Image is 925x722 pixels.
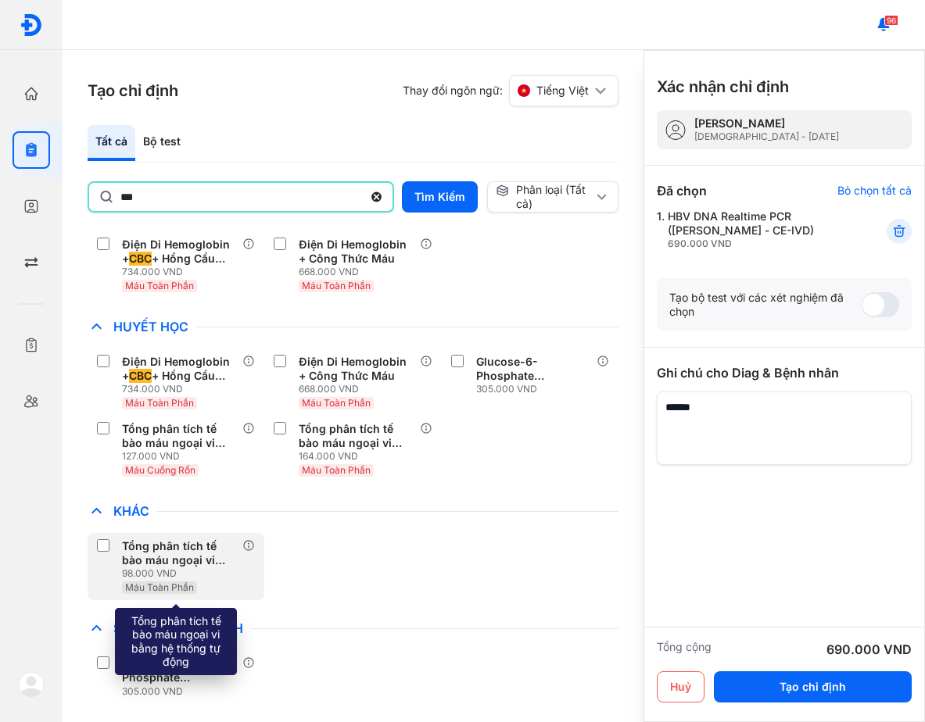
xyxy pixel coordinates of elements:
[302,464,371,476] span: Máu Toàn Phần
[826,640,912,659] div: 690.000 VND
[668,238,848,250] div: 690.000 VND
[122,567,242,580] div: 98.000 VND
[884,15,898,26] span: 96
[669,291,862,319] div: Tạo bộ test với các xét nghiệm đã chọn
[129,252,152,266] span: CBC
[125,464,195,476] span: Máu Cuống Rốn
[694,130,839,143] div: [DEMOGRAPHIC_DATA] - [DATE]
[19,672,44,697] img: logo
[88,80,178,102] h3: Tạo chỉ định
[20,13,43,37] img: logo
[106,620,251,636] span: Sàng Lọc Tiền Sinh
[714,671,912,702] button: Tạo chỉ định
[299,383,419,395] div: 668.000 VND
[88,125,135,161] div: Tất cả
[299,450,419,463] div: 164.000 VND
[122,355,236,383] div: Điện Di Hemoglobin + + Hồng Cầu Lưới
[657,209,848,250] div: 1.
[402,181,478,213] button: Tìm Kiếm
[657,671,705,702] button: Huỷ
[657,76,789,98] h3: Xác nhận chỉ định
[135,125,188,161] div: Bộ test
[122,383,242,395] div: 734.000 VND
[122,539,236,567] div: Tổng phân tích tế bào máu ngoại vi bằng hệ thống tự động
[476,355,590,383] div: Glucose-6-Phosphate Dehydrogenase (G6PD) + Công Thức Máu
[536,84,589,98] span: Tiếng Việt
[125,280,194,291] span: Máu Toàn Phần
[657,363,912,382] div: Ghi chú cho Diag & Bệnh nhân
[299,266,419,278] div: 668.000 VND
[122,656,236,684] div: Glucose-6-Phosphate Dehydrogenase (G6PD) + Công Thức Máu
[122,238,236,266] div: Điện Di Hemoglobin + + Hồng Cầu Lưới
[299,238,413,266] div: Điện Di Hemoglobin + Công Thức Máu
[122,685,242,698] div: 305.000 VND
[694,116,839,130] div: [PERSON_NAME]
[122,266,242,278] div: 734.000 VND
[657,640,712,659] div: Tổng cộng
[837,184,912,198] div: Bỏ chọn tất cả
[496,183,593,211] div: Phân loại (Tất cả)
[403,75,618,106] div: Thay đổi ngôn ngữ:
[302,397,371,409] span: Máu Toàn Phần
[476,383,597,395] div: 305.000 VND
[657,181,707,200] div: Đã chọn
[122,450,242,463] div: 127.000 VND
[106,319,196,334] span: Huyết Học
[125,581,194,593] span: Máu Toàn Phần
[122,422,236,450] div: Tổng phân tích tế bào máu ngoại vi bằng hệ thống tự động [Máu Cuống Rốn]
[668,209,848,250] div: HBV DNA Realtime PCR ([PERSON_NAME] - CE-IVD)
[125,397,194,409] span: Máu Toàn Phần
[302,280,371,291] span: Máu Toàn Phần
[299,422,413,450] div: Tổng phân tích tế bào máu ngoại vi bằng hệ thống tự động + Hồng Cầu lưới
[106,503,157,519] span: Khác
[299,355,413,383] div: Điện Di Hemoglobin + Công Thức Máu
[129,369,152,383] span: CBC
